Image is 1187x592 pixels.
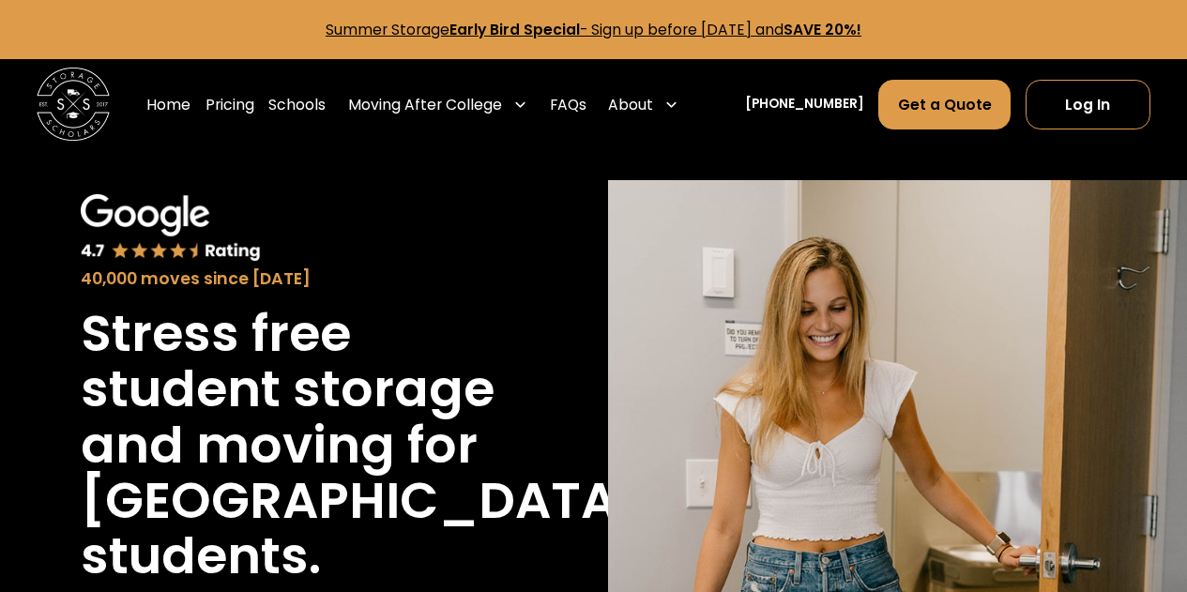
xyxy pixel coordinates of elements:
img: Storage Scholars main logo [37,68,110,141]
img: Google 4.7 star rating [81,194,261,263]
div: Moving After College [341,79,535,130]
div: Moving After College [348,94,502,115]
a: Schools [268,79,326,130]
a: Home [146,79,190,130]
a: Summer StorageEarly Bird Special- Sign up before [DATE] andSAVE 20%! [326,20,861,39]
a: Get a Quote [878,80,1011,129]
div: About [601,79,686,130]
h1: [GEOGRAPHIC_DATA] [81,473,642,528]
strong: Early Bird Special [449,20,580,39]
h1: Stress free student storage and moving for [81,306,497,472]
div: About [608,94,653,115]
a: [PHONE_NUMBER] [745,95,864,114]
a: Pricing [205,79,254,130]
a: Log In [1026,80,1150,129]
h1: students. [81,528,321,584]
a: FAQs [550,79,586,130]
div: 40,000 moves since [DATE] [81,266,497,291]
strong: SAVE 20%! [784,20,861,39]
